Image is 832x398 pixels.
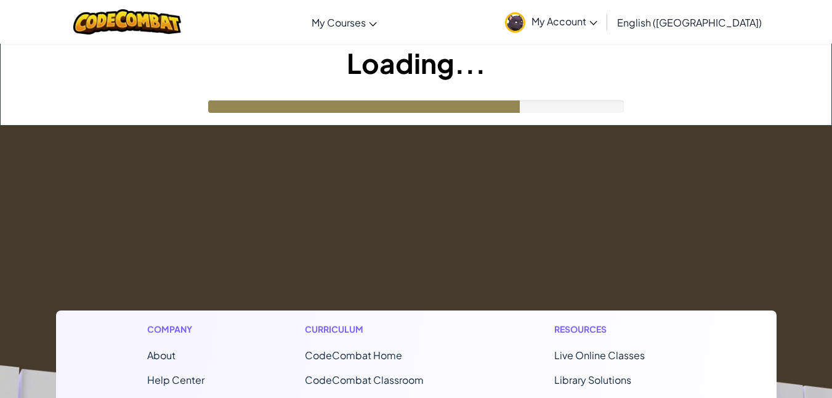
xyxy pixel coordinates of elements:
h1: Company [147,323,204,336]
img: avatar [505,12,525,33]
a: CodeCombat Classroom [305,373,424,386]
span: My Account [531,15,597,28]
h1: Loading... [1,44,831,82]
span: My Courses [312,16,366,29]
h1: Curriculum [305,323,454,336]
span: English ([GEOGRAPHIC_DATA]) [617,16,762,29]
h1: Resources [554,323,685,336]
span: CodeCombat Home [305,349,402,362]
a: Library Solutions [554,373,631,386]
img: CodeCombat logo [73,9,181,35]
a: My Courses [305,6,383,39]
a: English ([GEOGRAPHIC_DATA]) [611,6,768,39]
a: About [147,349,176,362]
a: My Account [499,2,604,41]
a: Live Online Classes [554,349,645,362]
a: Help Center [147,373,204,386]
